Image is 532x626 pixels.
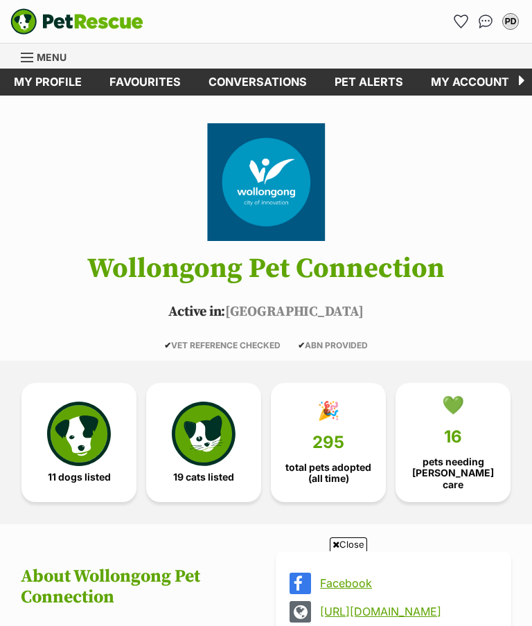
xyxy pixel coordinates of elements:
span: pets needing [PERSON_NAME] care [407,456,499,490]
a: Conversations [475,10,497,33]
a: PetRescue [10,8,143,35]
ul: Account quick links [450,10,522,33]
button: My account [499,10,522,33]
iframe: Advertisement [14,557,518,619]
a: 11 dogs listed [21,383,136,502]
a: Menu [21,44,76,69]
img: petrescue-icon-eee76f85a60ef55c4a1927667547b313a7c0e82042636edf73dce9c88f694885.svg [47,402,111,465]
span: 11 dogs listed [48,472,111,483]
img: logo-e224e6f780fb5917bec1dbf3a21bbac754714ae5b6737aabdf751b685950b380.svg [10,8,143,35]
img: Wollongong Pet Connection [187,123,345,241]
a: 🎉 295 total pets adopted (all time) [271,383,386,502]
a: 19 cats listed [146,383,261,502]
div: 🎉 [317,400,339,421]
a: Favourites [450,10,472,33]
span: ABN PROVIDED [298,340,368,350]
img: cat-icon-068c71abf8fe30c970a85cd354bc8e23425d12f6e8612795f06af48be43a487a.svg [172,402,236,465]
icon: ✔ [164,340,171,350]
a: 💚 16 pets needing [PERSON_NAME] care [396,383,511,502]
span: Close [330,537,367,551]
span: total pets adopted (all time) [283,462,374,484]
span: VET REFERENCE CHECKED [164,340,281,350]
div: PD [504,15,517,28]
a: Pet alerts [321,69,417,96]
icon: ✔ [298,340,305,350]
span: 295 [312,433,344,452]
img: chat-41dd97257d64d25036548639549fe6c8038ab92f7586957e7f3b1b290dea8141.svg [479,15,493,28]
span: 19 cats listed [173,472,234,483]
a: Favourites [96,69,195,96]
span: Menu [37,51,66,63]
span: Active in: [168,303,225,321]
span: 16 [444,427,462,447]
a: My account [417,69,523,96]
div: 💚 [442,395,464,415]
a: conversations [195,69,321,96]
